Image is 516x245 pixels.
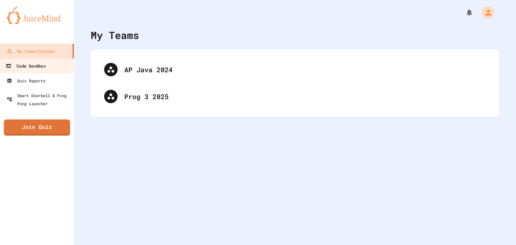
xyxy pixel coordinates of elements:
div: AP Java 2024 [97,56,492,83]
div: AP Java 2024 [124,65,486,75]
div: Prog 3 2025 [124,91,486,101]
div: Code Sandbox [6,62,45,70]
img: logo-orange.svg [7,7,67,24]
a: Join Quiz [4,119,70,135]
div: My Teams [91,28,139,43]
div: My Account [475,5,496,20]
div: Prog 3 2025 [97,83,492,110]
div: My Notifications [453,7,475,18]
div: Quiz Reports [7,77,45,85]
div: Smart Doorbell & Ping Pong Launcher [7,91,71,108]
div: My Teams/Classes [7,47,55,55]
